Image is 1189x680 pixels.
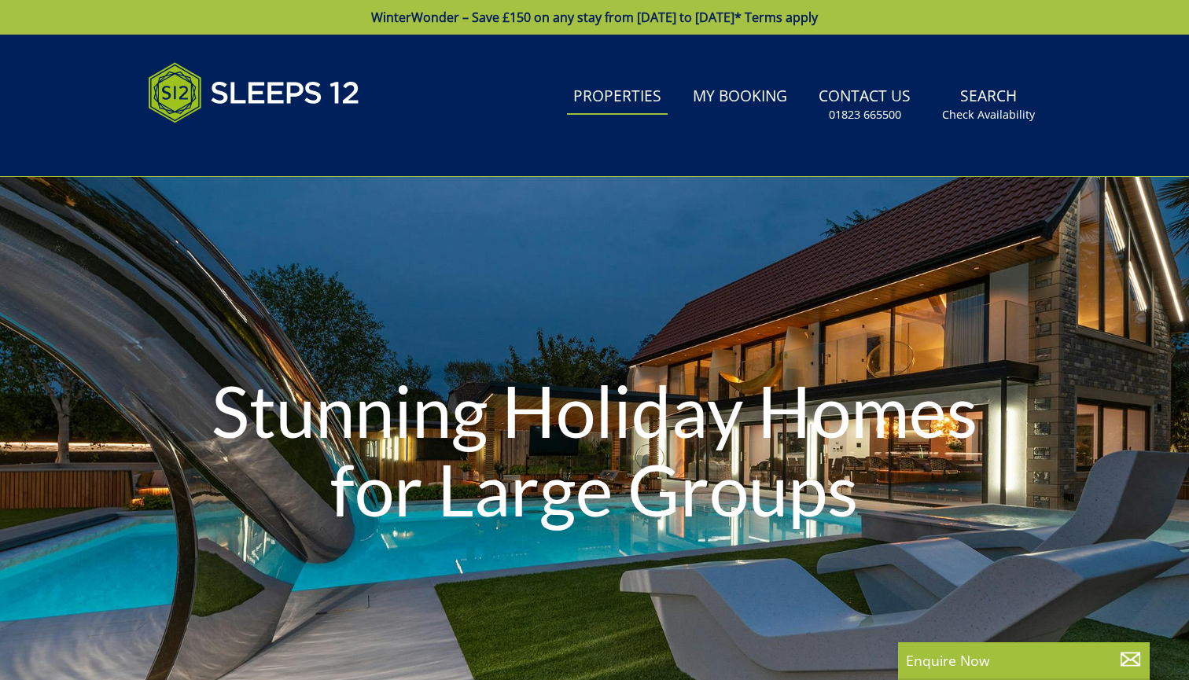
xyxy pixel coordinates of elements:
[148,53,360,132] img: Sleeps 12
[942,107,1035,123] small: Check Availability
[906,650,1142,671] p: Enquire Now
[687,79,793,115] a: My Booking
[140,142,305,155] iframe: Customer reviews powered by Trustpilot
[179,340,1010,560] h1: Stunning Holiday Homes for Large Groups
[829,107,901,123] small: 01823 665500
[936,79,1041,130] a: SearchCheck Availability
[567,79,668,115] a: Properties
[812,79,917,130] a: Contact Us01823 665500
